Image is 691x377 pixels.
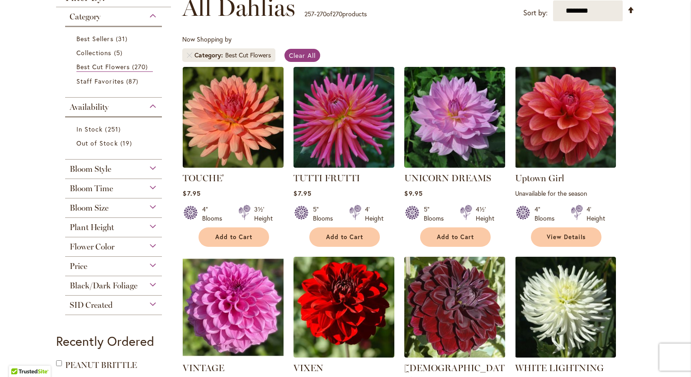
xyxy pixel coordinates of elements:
span: Collections [76,48,112,57]
a: Staff Favorites [76,76,153,86]
span: Bloom Time [70,184,113,193]
span: Category [194,51,225,60]
a: PEANUT BRITTLE [65,360,137,370]
a: Best Sellers [76,34,153,43]
span: SID Created [70,300,113,310]
button: Add to Cart [199,227,269,247]
a: Best Cut Flowers [76,62,153,72]
a: UNICORN DREAMS [404,161,505,170]
span: 87 [126,76,141,86]
p: Unavailable for the season [515,189,616,198]
a: TUTTI FRUTTI [293,161,394,170]
button: Add to Cart [309,227,380,247]
span: In Stock [76,125,103,133]
span: Best Cut Flowers [76,62,130,71]
img: TOUCHE' [183,67,284,168]
img: VOODOO [404,257,505,358]
img: Uptown Girl [515,67,616,168]
img: WHITE LIGHTNING [515,257,616,358]
a: View Details [531,227,601,247]
span: Flower Color [70,242,114,252]
span: $7.95 [183,189,200,198]
a: TOUCHE' [183,161,284,170]
span: 270 [317,9,327,18]
span: View Details [547,233,586,241]
p: - of products [304,7,367,21]
a: Uptown Girl [515,161,616,170]
span: Price [70,261,87,271]
span: $9.95 [404,189,422,198]
img: UNICORN DREAMS [404,67,505,168]
div: 4' Height [365,205,383,223]
a: WHITE LIGHTNING [515,363,604,373]
span: Best Sellers [76,34,114,43]
span: Category [70,12,100,22]
span: Now Shopping by [182,35,232,43]
div: 4" Blooms [535,205,560,223]
span: 270 [132,62,150,71]
span: Out of Stock [76,139,118,147]
a: WHITE LIGHTNING [515,351,616,359]
img: VINTAGE [183,257,284,358]
span: Add to Cart [326,233,363,241]
a: VIXEN [293,363,323,373]
span: Staff Favorites [76,77,124,85]
span: 251 [105,124,123,134]
a: UNICORN DREAMS [404,173,491,184]
span: Plant Height [70,222,114,232]
div: 4½' Height [476,205,494,223]
div: 4' Height [587,205,605,223]
div: Best Cut Flowers [225,51,271,60]
div: 4" Blooms [202,205,227,223]
span: Add to Cart [437,233,474,241]
a: Collections [76,48,153,57]
div: 5" Blooms [424,205,449,223]
a: VIXEN [293,351,394,359]
a: TUTTI FRUTTI [293,173,360,184]
img: VIXEN [293,257,394,358]
strong: Recently Ordered [56,333,154,349]
span: 19 [120,138,134,148]
span: 270 [332,9,342,18]
span: Add to Cart [215,233,252,241]
span: 5 [114,48,125,57]
div: 3½' Height [254,205,273,223]
button: Add to Cart [420,227,491,247]
span: Clear All [289,51,316,60]
span: Availability [70,102,109,112]
span: Bloom Size [70,203,109,213]
a: Uptown Girl [515,173,564,184]
a: Clear All [284,49,320,62]
a: Remove Category Best Cut Flowers [187,52,192,58]
span: Bloom Style [70,164,111,174]
div: 5" Blooms [313,205,338,223]
a: TOUCHE' [183,173,224,184]
img: TUTTI FRUTTI [293,67,394,168]
span: 31 [116,34,130,43]
span: $7.95 [293,189,311,198]
a: VINTAGE [183,363,224,373]
label: Sort by: [523,5,548,21]
a: In Stock 251 [76,124,153,134]
a: VINTAGE [183,351,284,359]
span: Black/Dark Foliage [70,281,137,291]
a: Out of Stock 19 [76,138,153,148]
span: 257 [304,9,314,18]
a: VOODOO [404,351,505,359]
